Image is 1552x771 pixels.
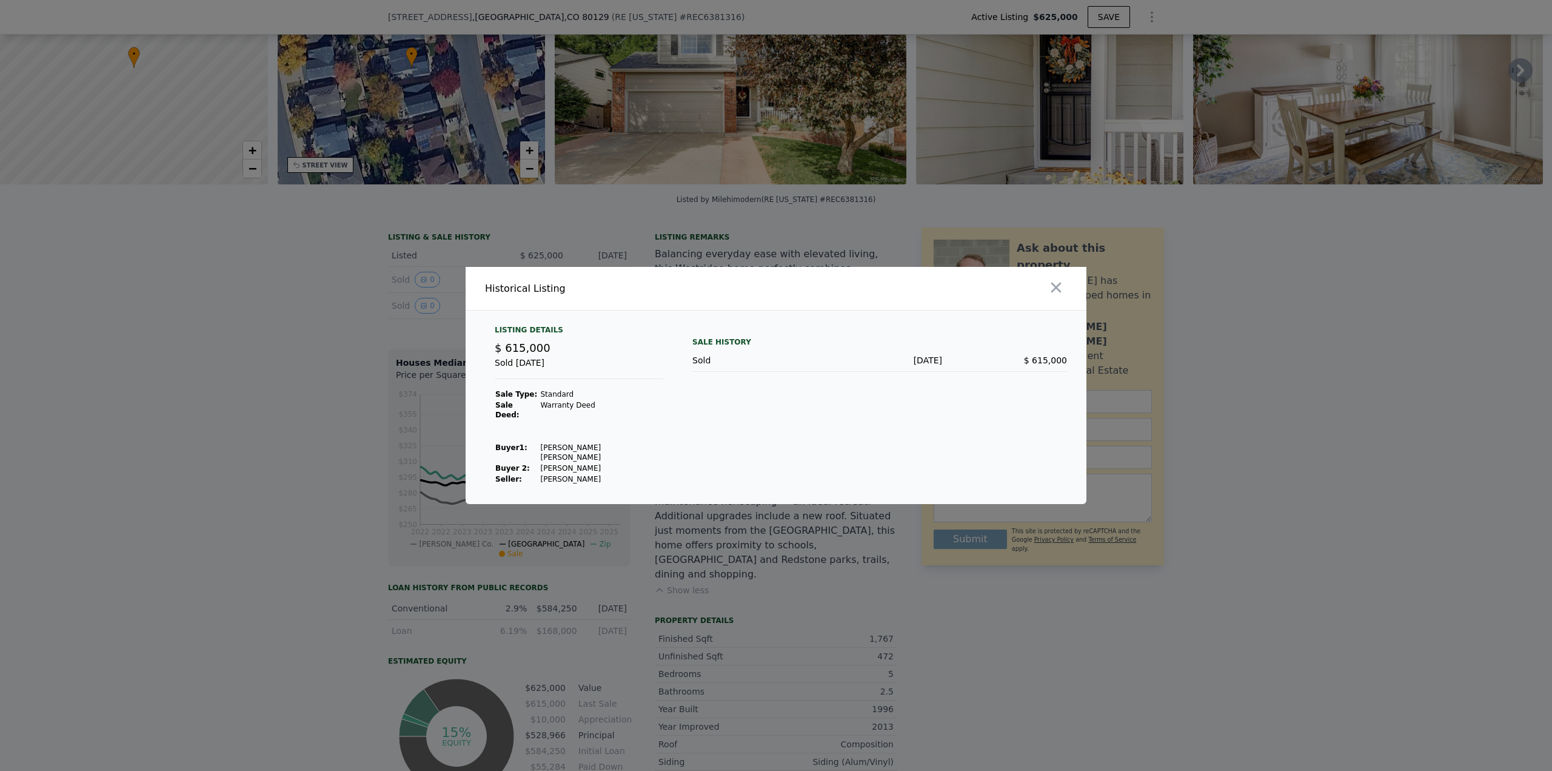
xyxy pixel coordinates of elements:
td: Warranty Deed [540,400,663,420]
strong: Buyer 2: [495,464,530,473]
td: [PERSON_NAME] [540,474,663,485]
div: Listing Details [495,325,663,340]
td: [PERSON_NAME] [PERSON_NAME] [540,442,663,463]
div: Historical Listing [485,281,771,296]
span: $ 615,000 [495,342,550,354]
strong: Sale Deed: [495,401,520,419]
span: $ 615,000 [1024,355,1067,365]
div: Sold [692,354,817,366]
strong: Seller : [495,475,522,483]
div: [DATE] [817,354,942,366]
td: [PERSON_NAME] [540,463,663,474]
div: Sale History [692,335,1067,349]
div: Sold [DATE] [495,357,663,379]
strong: Sale Type: [495,390,537,399]
strong: Buyer 1 : [495,443,527,452]
td: Standard [540,389,663,400]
